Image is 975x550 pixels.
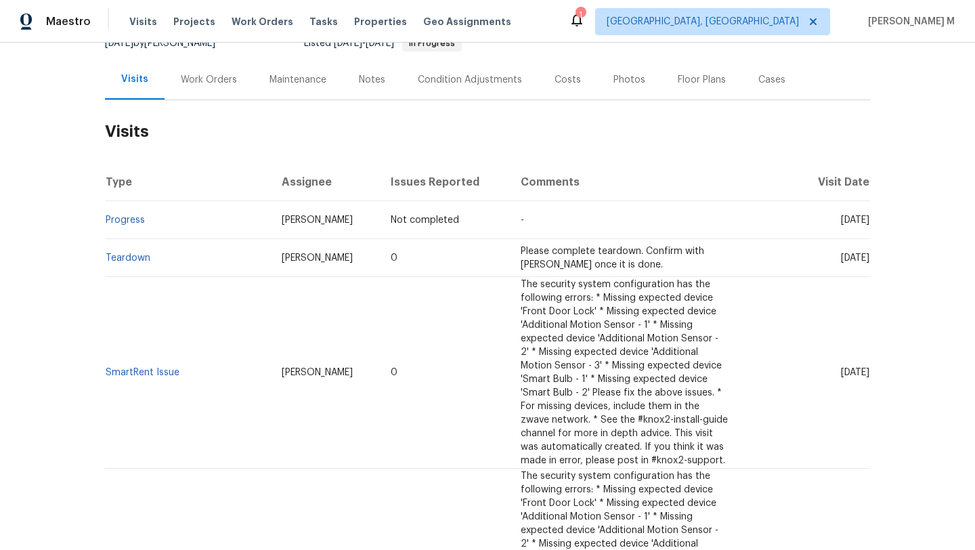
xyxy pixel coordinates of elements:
[354,15,407,28] span: Properties
[334,39,362,48] span: [DATE]
[841,368,869,377] span: [DATE]
[758,73,785,87] div: Cases
[359,73,385,87] div: Notes
[105,35,232,51] div: by [PERSON_NAME]
[309,17,338,26] span: Tasks
[418,73,522,87] div: Condition Adjustments
[678,73,726,87] div: Floor Plans
[232,15,293,28] span: Work Orders
[106,253,150,263] a: Teardown
[510,163,739,201] th: Comments
[334,39,394,48] span: -
[105,100,870,163] h2: Visits
[173,15,215,28] span: Projects
[863,15,955,28] span: [PERSON_NAME] M
[613,73,645,87] div: Photos
[105,163,271,201] th: Type
[555,73,581,87] div: Costs
[841,215,869,225] span: [DATE]
[521,247,704,270] span: Please complete teardown. Confirm with [PERSON_NAME] once it is done.
[380,163,510,201] th: Issues Reported
[282,215,353,225] span: [PERSON_NAME]
[106,215,145,225] a: Progress
[46,15,91,28] span: Maestro
[129,15,157,28] span: Visits
[121,72,148,86] div: Visits
[521,280,728,465] span: The security system configuration has the following errors: * Missing expected device 'Front Door...
[304,39,462,48] span: Listed
[271,163,380,201] th: Assignee
[106,368,179,377] a: SmartRent Issue
[521,215,524,225] span: -
[607,15,799,28] span: [GEOGRAPHIC_DATA], [GEOGRAPHIC_DATA]
[282,253,353,263] span: [PERSON_NAME]
[423,15,511,28] span: Geo Assignments
[576,8,585,22] div: 1
[391,368,397,377] span: 0
[105,39,133,48] span: [DATE]
[181,73,237,87] div: Work Orders
[269,73,326,87] div: Maintenance
[366,39,394,48] span: [DATE]
[391,215,459,225] span: Not completed
[282,368,353,377] span: [PERSON_NAME]
[404,39,460,47] span: In Progress
[391,253,397,263] span: 0
[739,163,870,201] th: Visit Date
[841,253,869,263] span: [DATE]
